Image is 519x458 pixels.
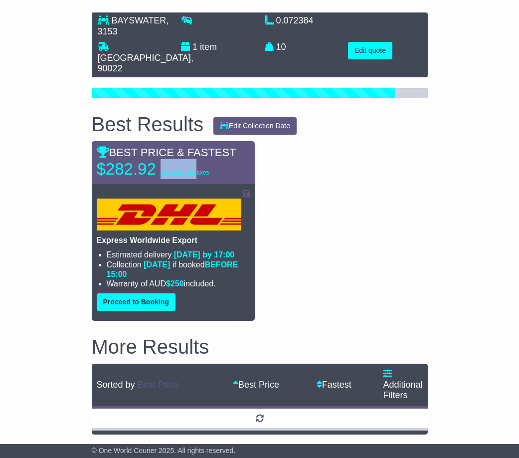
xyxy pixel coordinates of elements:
span: Sorted by [97,380,135,390]
span: 250 [171,279,184,288]
span: item [200,42,217,52]
span: 0.072384 [276,15,314,25]
li: Estimated delivery [107,250,250,259]
span: 10 [276,42,286,52]
button: Proceed to Booking [97,293,175,311]
li: Warranty of AUD included. [107,279,250,288]
a: Best Price [233,380,279,390]
span: BEST PRICE & FASTEST [97,146,236,159]
h2: More Results [92,336,428,358]
a: Best Price [138,380,178,390]
img: DHL: Express Worldwide Export [97,199,241,230]
span: [DATE] [144,260,170,269]
button: Edit quote [348,42,392,59]
span: [DATE] by 17:00 [174,250,235,259]
span: exc duties & taxes [161,169,209,176]
a: Fastest [317,380,351,390]
span: BAYSWATER [112,15,167,25]
span: , 90022 [98,53,193,74]
div: Best Results [87,113,209,135]
span: , 3153 [98,15,169,36]
p: Express Worldwide Export [97,235,250,245]
span: [GEOGRAPHIC_DATA] [98,53,191,63]
span: if booked [107,260,238,278]
button: Edit Collection Date [213,117,297,135]
span: 15:00 [107,270,127,278]
li: Collection [107,260,250,279]
a: Additional Filters [383,369,422,400]
span: BEFORE [205,260,238,269]
span: $ [166,279,184,288]
span: © One World Courier 2025. All rights reserved. [92,447,236,455]
span: 1 [192,42,197,52]
p: $282.92 [97,159,221,179]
